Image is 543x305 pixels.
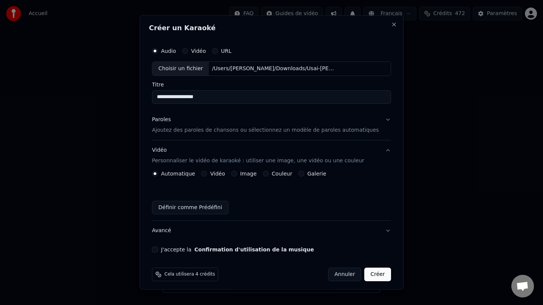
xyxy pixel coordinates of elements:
[161,171,195,176] label: Automatique
[161,48,176,54] label: Audio
[152,157,364,165] p: Personnaliser le vidéo de karaoké : utiliser une image, une vidéo ou une couleur
[209,65,337,72] div: /Users/[PERSON_NAME]/Downloads/Usai-[PERSON_NAME].m4a
[221,48,232,54] label: URL
[152,140,391,171] button: VidéoPersonnaliser le vidéo de karaoké : utiliser une image, une vidéo ou une couleur
[272,171,292,176] label: Couleur
[164,271,215,277] span: Cela utilisera 4 crédits
[240,171,257,176] label: Image
[152,110,391,140] button: ParolesAjoutez des paroles de chansons ou sélectionnez un modèle de paroles automatiques
[365,268,391,281] button: Créer
[191,48,206,54] label: Vidéo
[149,25,394,31] h2: Créer un Karaoké
[152,116,171,123] div: Paroles
[210,171,225,176] label: Vidéo
[328,268,361,281] button: Annuler
[152,201,229,214] button: Définir comme Prédéfini
[195,247,314,252] button: J'accepte la
[307,171,326,176] label: Galerie
[152,82,391,87] label: Titre
[161,247,314,252] label: J'accepte la
[152,126,379,134] p: Ajoutez des paroles de chansons ou sélectionnez un modèle de paroles automatiques
[152,171,391,220] div: VidéoPersonnaliser le vidéo de karaoké : utiliser une image, une vidéo ou une couleur
[152,62,209,75] div: Choisir un fichier
[152,221,391,240] button: Avancé
[152,146,364,165] div: Vidéo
